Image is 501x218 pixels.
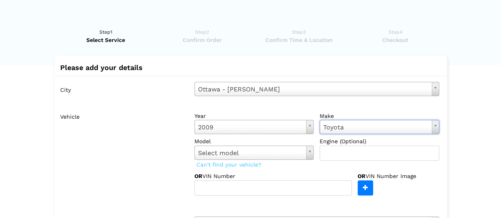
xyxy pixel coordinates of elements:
[194,173,202,179] strong: OR
[198,148,303,158] span: Select model
[358,173,366,179] strong: OR
[350,36,441,44] span: Checkout
[320,112,439,120] label: make
[60,28,152,44] a: Step1
[198,122,303,133] span: 2009
[156,28,248,44] a: Step2
[194,82,439,96] a: Ottawa - [PERSON_NAME]
[60,64,441,72] h2: Please add your details
[320,137,439,145] label: Engine (Optional)
[198,84,429,95] span: Ottawa - [PERSON_NAME]
[156,36,248,44] span: Confirm Order
[60,109,189,195] label: Vehicle
[323,122,429,133] span: Toyota
[194,137,314,145] label: model
[60,36,152,44] span: Select Service
[194,120,314,134] a: 2009
[253,36,345,44] span: Confirm Time & Location
[253,28,345,44] a: Step3
[194,146,314,160] a: Select model
[350,28,441,44] a: Step4
[194,159,263,170] span: Can't find your vehicle?
[60,82,189,96] label: City
[194,172,260,180] label: VIN Number
[358,172,433,180] label: VIN Number Image
[194,112,314,120] label: year
[320,120,439,134] a: Toyota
